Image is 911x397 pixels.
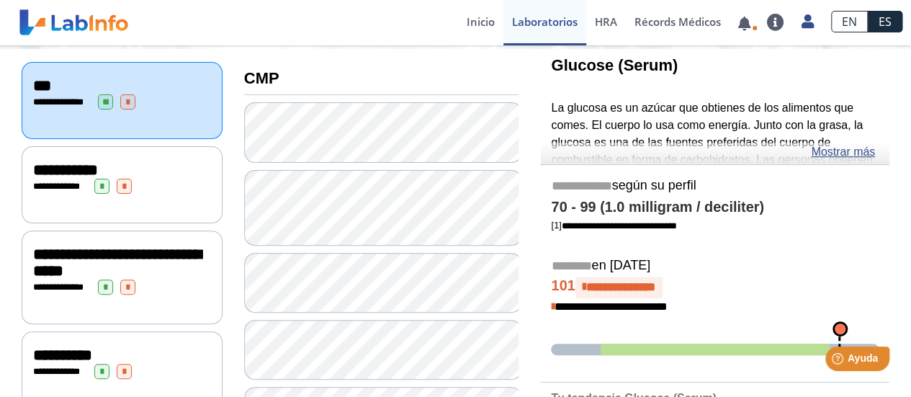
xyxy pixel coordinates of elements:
b: CMP [244,69,279,87]
p: La glucosa es un azúcar que obtienes de los alimentos que comes. El cuerpo lo usa como energía. J... [551,99,879,254]
a: EN [831,11,868,32]
h5: en [DATE] [551,258,879,275]
a: ES [868,11,902,32]
h4: 70 - 99 (1.0 milligram / deciliter) [551,199,879,216]
span: HRA [595,14,617,29]
a: Mostrar más [811,143,875,161]
h5: según su perfil [551,178,879,195]
h4: 101 [551,277,879,298]
a: [1] [551,220,676,231]
b: Glucose (Serum) [551,56,678,74]
iframe: Help widget launcher [783,341,895,381]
